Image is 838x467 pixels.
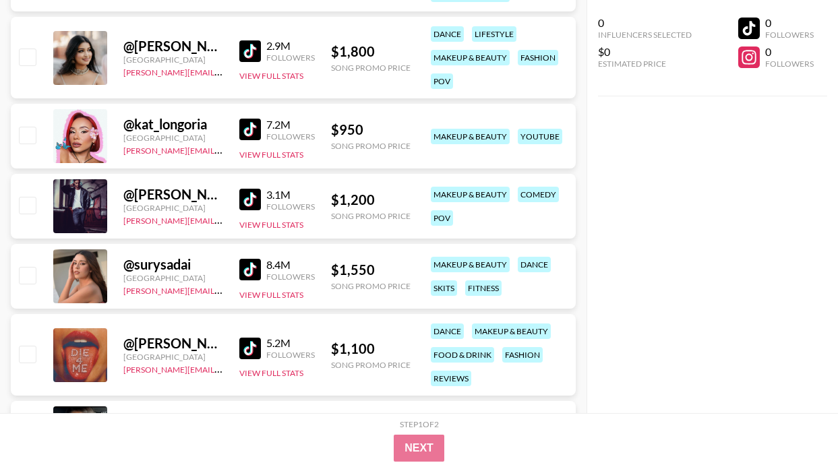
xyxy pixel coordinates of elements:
div: makeup & beauty [431,257,510,272]
div: Song Promo Price [331,63,411,73]
img: TikTok [239,189,261,210]
div: makeup & beauty [431,50,510,65]
div: makeup & beauty [431,129,510,144]
div: makeup & beauty [431,187,510,202]
div: @ [PERSON_NAME].[PERSON_NAME] [123,335,223,352]
div: Influencers Selected [598,30,692,40]
div: $ 1,550 [331,261,411,278]
div: 8.4M [266,258,315,272]
div: @ [PERSON_NAME].reghuram [123,38,223,55]
button: View Full Stats [239,71,303,81]
div: @ [PERSON_NAME].[PERSON_NAME] [123,186,223,203]
div: Song Promo Price [331,281,411,291]
img: TikTok [239,259,261,280]
div: Followers [765,59,814,69]
button: View Full Stats [239,220,303,230]
div: Followers [266,53,315,63]
button: View Full Stats [239,368,303,378]
div: 0 [765,16,814,30]
div: [GEOGRAPHIC_DATA] [123,55,223,65]
div: [GEOGRAPHIC_DATA] [123,352,223,362]
div: Song Promo Price [331,360,411,370]
div: [GEOGRAPHIC_DATA] [123,203,223,213]
a: [PERSON_NAME][EMAIL_ADDRESS][DOMAIN_NAME] [123,213,323,226]
iframe: Drift Widget Chat Controller [771,400,822,451]
div: food & drink [431,347,494,363]
div: 7.2M [266,118,315,131]
div: dance [431,323,464,339]
div: Step 1 of 2 [400,419,439,429]
a: [PERSON_NAME][EMAIL_ADDRESS][DOMAIN_NAME] [123,143,323,156]
div: Followers [765,30,814,40]
div: makeup & beauty [472,323,551,339]
img: TikTok [239,40,261,62]
div: dance [431,26,464,42]
div: $ 950 [331,121,411,138]
div: $ 1,200 [331,191,411,208]
div: Song Promo Price [331,211,411,221]
div: Song Promo Price [331,141,411,151]
div: fashion [518,50,558,65]
div: $0 [598,45,692,59]
div: $ 1,100 [331,340,411,357]
div: comedy [518,187,559,202]
div: fashion [502,347,543,363]
div: @ surysadai [123,256,223,273]
div: 3.1M [266,188,315,201]
div: 2.9M [266,39,315,53]
div: Followers [266,350,315,360]
div: fitness [465,280,502,296]
div: Followers [266,131,315,142]
div: youtube [518,129,562,144]
div: [GEOGRAPHIC_DATA] [123,273,223,283]
div: [GEOGRAPHIC_DATA] [123,133,223,143]
div: Followers [266,201,315,212]
div: reviews [431,371,471,386]
div: 5.2M [266,336,315,350]
div: pov [431,210,453,226]
button: View Full Stats [239,150,303,160]
div: skits [431,280,457,296]
div: @ kat_longoria [123,116,223,133]
div: lifestyle [472,26,516,42]
div: $ 1,800 [331,43,411,60]
a: [PERSON_NAME][EMAIL_ADDRESS][DOMAIN_NAME] [123,283,323,296]
div: 0 [598,16,692,30]
div: Followers [266,272,315,282]
button: Next [394,435,444,462]
a: [PERSON_NAME][EMAIL_ADDRESS][DOMAIN_NAME] [123,65,323,77]
div: pov [431,73,453,89]
button: View Full Stats [239,290,303,300]
div: dance [518,257,551,272]
img: TikTok [239,338,261,359]
a: [PERSON_NAME][EMAIL_ADDRESS][DOMAIN_NAME] [123,362,323,375]
div: 0 [765,45,814,59]
img: TikTok [239,119,261,140]
div: Estimated Price [598,59,692,69]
